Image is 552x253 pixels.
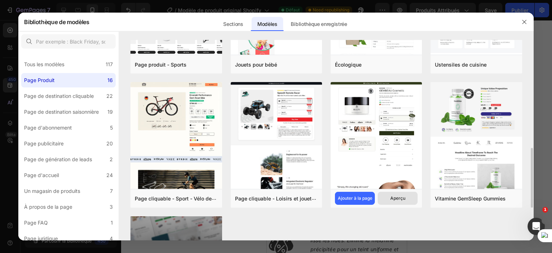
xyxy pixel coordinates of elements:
strong: Ingrédients cliniquement prouvés [3,179,138,190]
font: Page Produit [24,77,55,83]
font: Bibliothèque de modèles [24,18,89,26]
font: 117 [106,61,113,67]
font: 20 [106,140,113,146]
font: Sections [223,21,243,27]
font: 24 [106,172,113,178]
font: Page d'abonnement [24,125,72,131]
font: Page d'accueil [24,172,59,178]
font: Page de destination saisonnière [24,109,99,115]
font: 1 [111,220,113,226]
font: 19 [107,109,113,115]
font: Ajouter à la page [338,195,372,201]
font: Aperçu [390,195,405,201]
font: Page cliquable - Loisirs et jouets - Voiture de course à distance [235,195,388,202]
font: Tous les modèles [24,61,64,67]
font: Un magasin de produits [24,188,80,194]
font: 3 [110,204,113,210]
font: Jouets pour bébé [235,62,277,68]
input: Par exemple : Black Friday, soldes, etc. [21,34,116,49]
font: 16 [107,77,113,83]
button: Aperçu [378,192,418,205]
font: 4 [110,235,113,241]
font: Modèles [257,21,277,27]
font: Page FAQ [24,220,48,226]
font: 22 [106,93,113,99]
strong: RÉTINOL PUR [44,199,77,205]
iframe: Chat en direct par interphone [528,218,545,235]
font: Page produit - Sports [135,62,187,68]
font: Bibliothèque enregistrée [291,21,347,27]
font: 2 [110,156,113,162]
font: Page de génération de leads [24,156,92,162]
i: Stimule le renouvellement cellulaire et lisse les rides. Élimine la mélanine précipitée pour un t... [44,208,138,241]
font: 1 [544,207,547,212]
button: Ajouter à la page [335,192,375,205]
div: Drop element here [55,165,93,171]
font: Page de destination cliquable [24,93,94,99]
font: À propos de la page [24,204,72,210]
font: Page cliquable - Sport - Vélo de route [135,195,225,202]
font: Ustensiles de cuisine [435,62,487,68]
font: 7 [110,188,113,194]
font: 5 [110,125,113,131]
font: Écologique [335,62,362,68]
font: Page publicitaire [24,140,64,146]
font: Vitamine GemSleep Gummies [435,195,506,202]
span: Les professionnels de la peau font confiance à Wink Magic. Notre formule scientifiquement prouvée... [1,109,137,153]
font: Page juridique [24,235,58,241]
